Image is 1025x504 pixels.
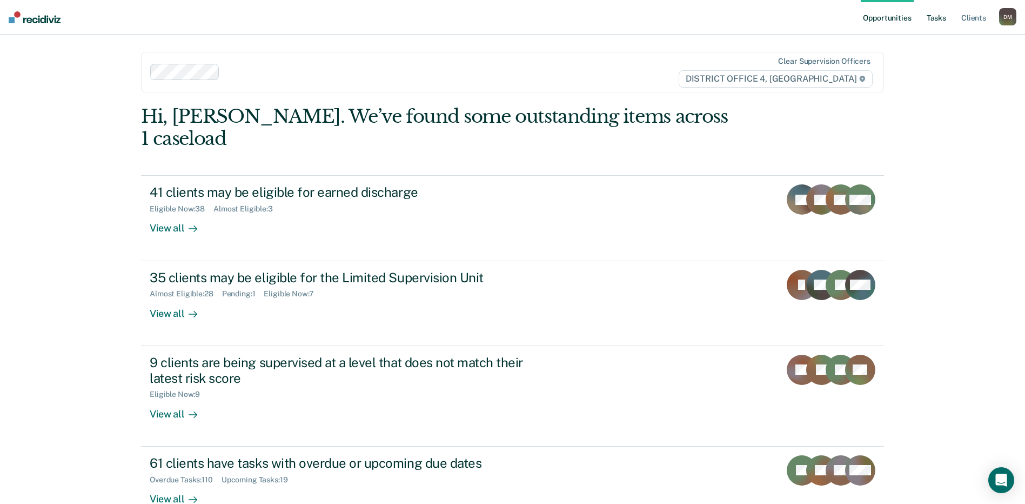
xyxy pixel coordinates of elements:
[213,204,282,214] div: Almost Eligible : 3
[9,11,61,23] img: Recidiviz
[150,355,529,386] div: 9 clients are being supervised at a level that does not match their latest risk score
[150,270,529,286] div: 35 clients may be eligible for the Limited Supervision Unit
[150,390,209,399] div: Eligible Now : 9
[222,475,297,485] div: Upcoming Tasks : 19
[999,8,1016,25] button: DM
[999,8,1016,25] div: D M
[141,261,884,346] a: 35 clients may be eligible for the Limited Supervision UnitAlmost Eligible:28Pending:1Eligible No...
[150,455,529,471] div: 61 clients have tasks with overdue or upcoming due dates
[141,105,735,150] div: Hi, [PERSON_NAME]. We’ve found some outstanding items across 1 caseload
[150,475,222,485] div: Overdue Tasks : 110
[150,289,222,299] div: Almost Eligible : 28
[150,399,210,420] div: View all
[778,57,870,66] div: Clear supervision officers
[150,204,213,214] div: Eligible Now : 38
[150,214,210,235] div: View all
[222,289,264,299] div: Pending : 1
[264,289,322,299] div: Eligible Now : 7
[150,184,529,200] div: 41 clients may be eligible for earned discharge
[150,299,210,320] div: View all
[141,175,884,261] a: 41 clients may be eligible for earned dischargeEligible Now:38Almost Eligible:3View all
[679,70,873,88] span: DISTRICT OFFICE 4, [GEOGRAPHIC_DATA]
[988,467,1014,493] div: Open Intercom Messenger
[141,346,884,447] a: 9 clients are being supervised at a level that does not match their latest risk scoreEligible Now...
